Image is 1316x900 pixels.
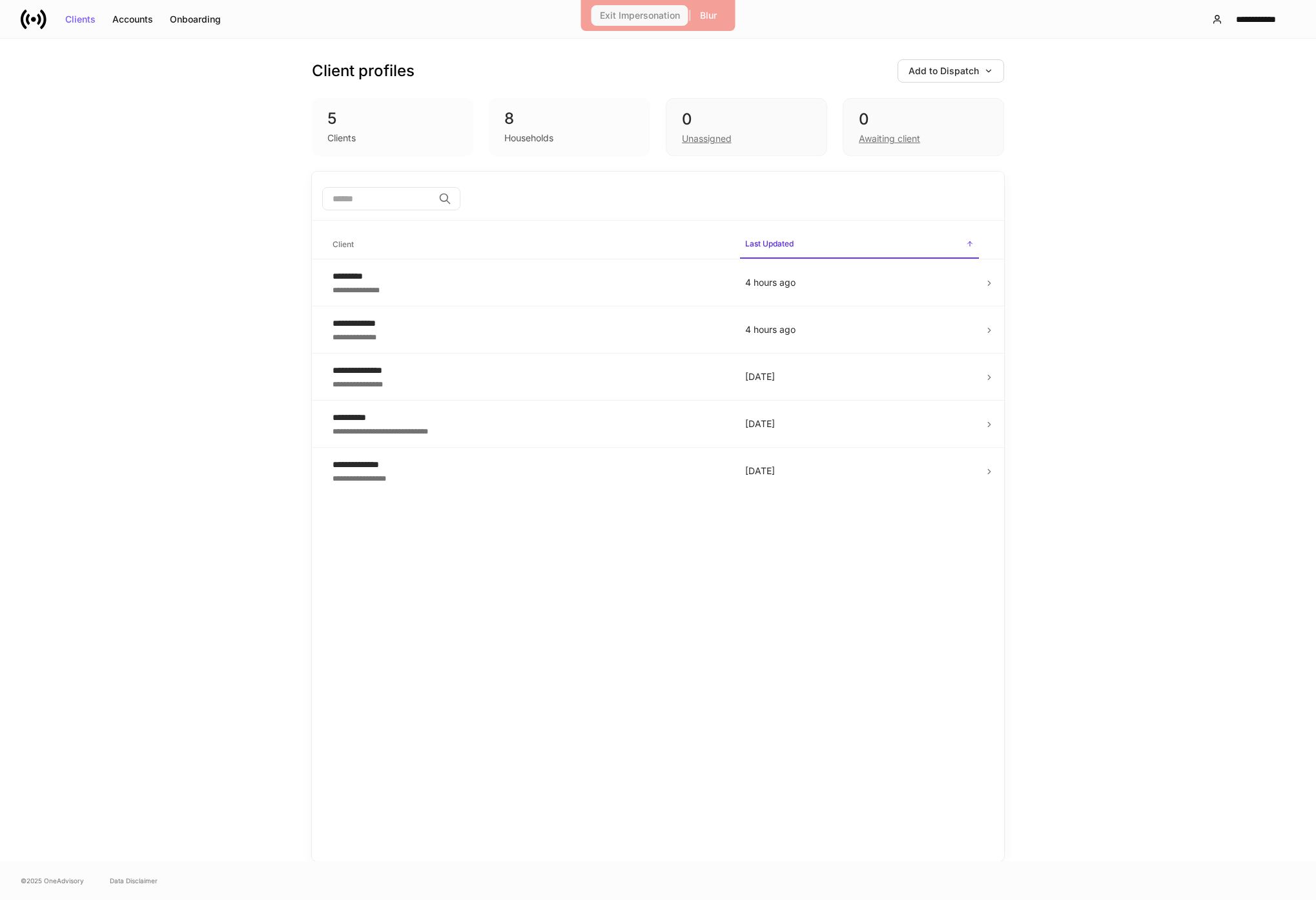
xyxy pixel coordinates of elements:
div: Exit Impersonation [600,11,680,20]
button: Clients [57,9,104,30]
button: Accounts [104,9,161,30]
div: Clients [327,132,356,145]
div: 0 [859,109,988,130]
p: [DATE] [745,465,974,477]
div: 8 [504,108,635,129]
div: 5 [327,108,458,129]
p: 4 hours ago [745,276,974,289]
div: 0Awaiting client [843,98,1004,156]
div: Onboarding [170,15,221,24]
div: Unassigned [682,132,732,145]
div: Clients [65,15,96,24]
p: [DATE] [745,417,974,430]
button: Add to Dispatch [898,59,1004,83]
div: Households [504,132,553,145]
div: 0Unassigned [666,98,827,156]
button: Exit Impersonation [591,5,688,26]
p: [DATE] [745,370,974,383]
button: Onboarding [161,9,229,30]
span: © 2025 OneAdvisory [21,875,84,886]
a: Data Disclaimer [110,875,158,886]
span: Last Updated [740,231,979,259]
div: Add to Dispatch [909,66,993,75]
div: Awaiting client [859,132,920,145]
div: Accounts [112,15,153,24]
h6: Last Updated [745,237,794,250]
div: Blur [700,11,717,20]
p: 4 hours ago [745,323,974,336]
span: Client [327,232,730,258]
h3: Client profiles [312,61,415,81]
button: Blur [692,5,725,26]
div: 0 [682,109,811,130]
h6: Client [333,238,354,250]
